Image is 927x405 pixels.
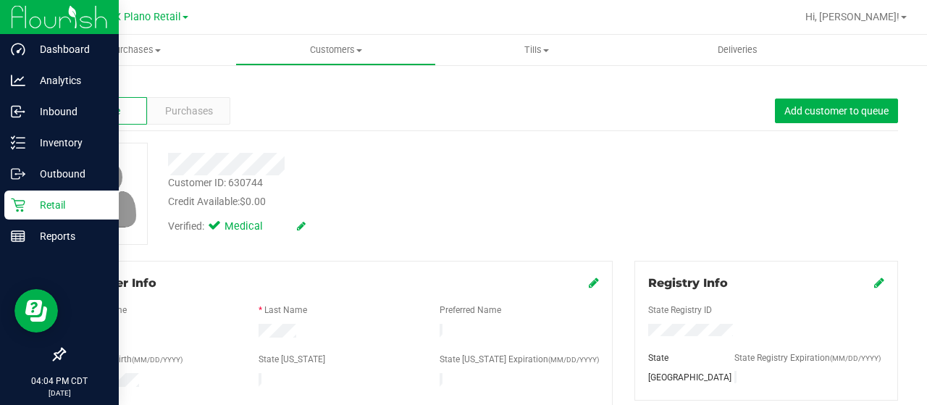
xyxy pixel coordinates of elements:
[108,11,181,23] span: TX Plano Retail
[225,219,282,235] span: Medical
[83,353,183,366] label: Date of Birth
[11,229,25,243] inline-svg: Reports
[648,304,712,317] label: State Registry ID
[775,99,898,123] button: Add customer to queue
[698,43,777,57] span: Deliveries
[14,289,58,333] iframe: Resource center
[236,43,435,57] span: Customers
[11,73,25,88] inline-svg: Analytics
[437,43,636,57] span: Tills
[25,196,112,214] p: Retail
[25,72,112,89] p: Analytics
[440,304,501,317] label: Preferred Name
[25,41,112,58] p: Dashboard
[132,356,183,364] span: (MM/DD/YYYY)
[805,11,899,22] span: Hi, [PERSON_NAME]!
[436,35,637,65] a: Tills
[25,227,112,245] p: Reports
[259,353,325,366] label: State [US_STATE]
[11,135,25,150] inline-svg: Inventory
[240,196,266,207] span: $0.00
[11,167,25,181] inline-svg: Outbound
[165,104,213,119] span: Purchases
[25,134,112,151] p: Inventory
[168,175,263,191] div: Customer ID: 630744
[168,194,574,209] div: Credit Available:
[11,42,25,57] inline-svg: Dashboard
[548,356,599,364] span: (MM/DD/YYYY)
[11,104,25,119] inline-svg: Inbound
[25,103,112,120] p: Inbound
[25,165,112,183] p: Outbound
[637,351,723,364] div: State
[637,371,723,384] div: [GEOGRAPHIC_DATA]
[830,354,881,362] span: (MM/DD/YYYY)
[235,35,436,65] a: Customers
[784,105,889,117] span: Add customer to queue
[35,43,235,57] span: Purchases
[11,198,25,212] inline-svg: Retail
[7,375,112,388] p: 04:04 PM CDT
[168,219,306,235] div: Verified:
[35,35,235,65] a: Purchases
[734,351,881,364] label: State Registry Expiration
[264,304,307,317] label: Last Name
[440,353,599,366] label: State [US_STATE] Expiration
[637,35,838,65] a: Deliveries
[648,276,728,290] span: Registry Info
[7,388,112,398] p: [DATE]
